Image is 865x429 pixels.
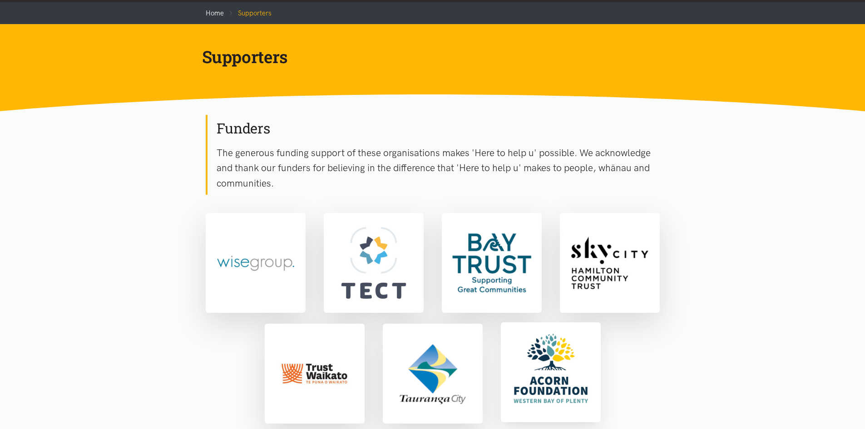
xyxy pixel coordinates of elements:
img: Bay Trust [444,215,540,311]
img: Wise Group [208,215,304,311]
h2: Funders [217,119,660,138]
li: Supporters [224,8,272,19]
a: Acorn Foundation | Western Bay of Plenty [501,324,601,424]
img: Sky City Community Trust [562,215,658,311]
img: Tauranga City Council [385,325,481,422]
a: Tauranga City Council [383,324,483,424]
p: The generous funding support of these organisations makes 'Here to help u' possible. We acknowled... [217,145,660,191]
h1: Supporters [202,46,649,68]
img: TECT [326,215,422,311]
a: Wise Group [206,213,306,313]
a: Home [206,9,224,17]
img: Acorn Foundation | Western Bay of Plenty [503,324,599,420]
a: Trust Waikato [265,324,365,424]
img: Trust Waikato [267,325,363,422]
a: TECT [324,213,424,313]
a: Bay Trust [442,213,542,313]
a: Sky City Community Trust [560,213,660,313]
